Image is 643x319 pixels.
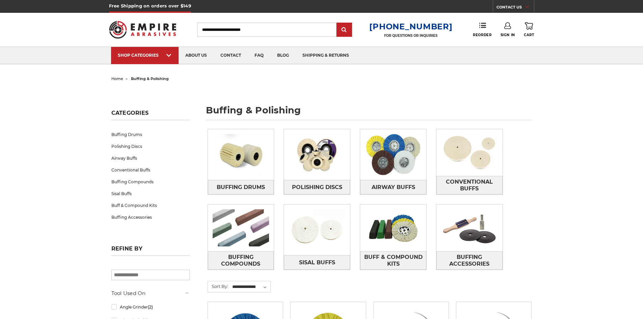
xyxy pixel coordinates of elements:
[284,205,350,255] img: Sisal Buffs
[148,304,153,310] span: (2)
[111,245,190,256] h5: Refine by
[369,33,452,38] p: FOR QUESTIONS OR INQUIRIES
[208,205,274,251] img: Buffing Compounds
[360,251,426,270] a: Buff & Compound Kits
[208,251,274,270] a: Buffing Compounds
[206,106,532,120] h1: buffing & polishing
[501,33,515,37] span: Sign In
[372,182,415,193] span: Airway Buffs
[217,182,265,193] span: Buffing Drums
[111,289,190,297] h5: Tool Used On
[436,205,503,251] img: Buffing Accessories
[179,47,214,64] a: about us
[524,33,534,37] span: Cart
[111,188,190,200] a: Sisal Buffs
[369,22,452,31] a: [PHONE_NUMBER]
[231,282,270,292] select: Sort By:
[208,180,274,194] a: Buffing Drums
[284,255,350,270] a: Sisal Buffs
[338,23,351,37] input: Submit
[131,76,169,81] span: buffing & polishing
[497,3,534,13] a: CONTACT US
[284,129,350,180] img: Polishing Discs
[360,129,426,180] img: Airway Buffs
[436,176,503,194] a: Conventional Buffs
[299,257,335,268] span: Sisal Buffs
[118,53,172,58] div: SHOP CATEGORIES
[111,129,190,140] a: Buffing Drums
[360,180,426,194] a: Airway Buffs
[473,33,491,37] span: Reorder
[296,47,356,64] a: shipping & returns
[111,140,190,152] a: Polishing Discs
[208,129,274,180] img: Buffing Drums
[473,22,491,37] a: Reorder
[111,76,123,81] a: home
[360,205,426,251] img: Buff & Compound Kits
[214,47,248,64] a: contact
[284,180,350,194] a: Polishing Discs
[436,129,503,176] img: Conventional Buffs
[111,164,190,176] a: Conventional Buffs
[524,22,534,37] a: Cart
[436,251,503,270] a: Buffing Accessories
[208,281,228,291] label: Sort By:
[111,301,190,313] a: Angle Grinder
[248,47,270,64] a: faq
[270,47,296,64] a: blog
[111,110,190,120] h5: Categories
[111,200,190,211] a: Buff & Compound Kits
[109,17,177,43] img: Empire Abrasives
[111,211,190,223] a: Buffing Accessories
[292,182,342,193] span: Polishing Discs
[111,152,190,164] a: Airway Buffs
[111,176,190,188] a: Buffing Compounds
